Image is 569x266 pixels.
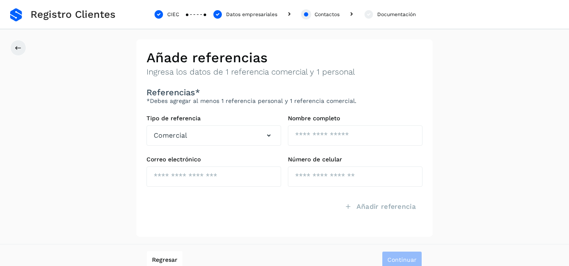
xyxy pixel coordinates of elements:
[356,202,416,211] span: Añadir referencia
[288,156,423,163] label: Número de celular
[146,97,423,105] p: *Debes agregar al menos 1 referencia personal y 1 referencia comercial.
[288,115,423,122] label: Nombre completo
[146,67,423,77] p: Ingresa los datos de 1 referencia comercial y 1 personal
[167,11,179,18] div: CIEC
[338,197,423,216] button: Añadir referencia
[146,87,423,97] h3: Referencias*
[146,156,281,163] label: Correo electrónico
[154,130,187,141] span: Comercial
[377,11,416,18] div: Documentación
[315,11,340,18] div: Contactos
[387,257,417,263] span: Continuar
[226,11,277,18] div: Datos empresariales
[146,115,281,122] label: Tipo de referencia
[146,50,423,66] h2: Añade referencias
[30,8,116,21] span: Registro Clientes
[152,257,177,263] span: Regresar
